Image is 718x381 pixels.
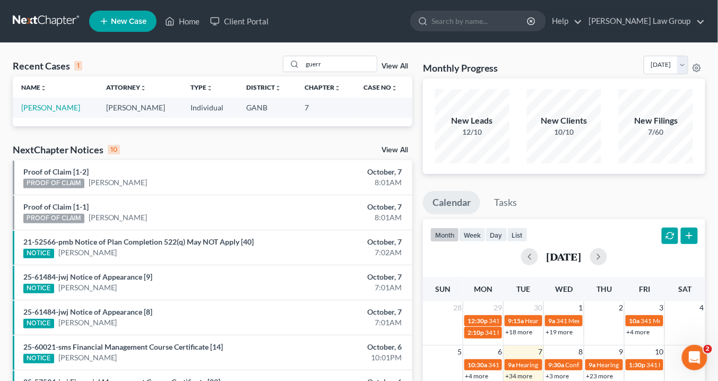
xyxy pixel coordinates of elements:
[547,12,582,31] a: Help
[23,307,152,316] a: 25-61484-jwj Notice of Appearance [8]
[23,202,89,211] a: Proof of Claim [1-1]
[619,127,693,137] div: 7/60
[435,115,509,127] div: New Leads
[556,317,652,325] span: 341 Meeting for [PERSON_NAME]
[305,83,341,91] a: Chapterunfold_more
[507,228,527,242] button: list
[546,328,573,336] a: +19 more
[555,284,573,293] span: Wed
[435,127,509,137] div: 12/10
[111,18,146,25] span: New Case
[23,214,84,223] div: PROOF OF CLAIM
[98,98,183,117] td: [PERSON_NAME]
[497,345,503,358] span: 6
[704,345,712,353] span: 2
[505,372,532,380] a: +34 more
[23,272,152,281] a: 25-61484-jwj Notice of Appearance [9]
[435,284,451,293] span: Sun
[589,361,595,369] span: 9a
[283,177,402,188] div: 8:01AM
[275,85,281,91] i: unfold_more
[21,103,80,112] a: [PERSON_NAME]
[58,317,117,328] a: [PERSON_NAME]
[23,319,54,328] div: NOTICE
[485,191,527,214] a: Tasks
[283,167,402,177] div: October, 7
[89,212,148,223] a: [PERSON_NAME]
[456,345,463,358] span: 5
[23,249,54,258] div: NOTICE
[283,237,402,247] div: October, 7
[13,143,120,156] div: NextChapter Notices
[40,85,47,91] i: unfold_more
[505,328,532,336] a: +18 more
[160,12,205,31] a: Home
[246,83,281,91] a: Districtunfold_more
[283,352,402,363] div: 10:01PM
[527,115,601,127] div: New Clients
[546,372,569,380] a: +3 more
[382,146,408,154] a: View All
[548,361,564,369] span: 9:30a
[468,361,487,369] span: 10:30a
[596,284,612,293] span: Thu
[489,317,617,325] span: 341 Meeting for [PERSON_NAME][US_STATE]
[639,284,650,293] span: Fri
[527,127,601,137] div: 10/10
[89,177,148,188] a: [PERSON_NAME]
[537,345,543,358] span: 7
[577,301,584,314] span: 1
[182,98,238,117] td: Individual
[430,228,459,242] button: month
[21,83,47,91] a: Nameunfold_more
[629,361,645,369] span: 1:30p
[678,284,691,293] span: Sat
[23,167,89,176] a: Proof of Claim [1-2]
[206,85,213,91] i: unfold_more
[654,345,664,358] span: 10
[23,354,54,363] div: NOTICE
[547,251,582,262] h2: [DATE]
[58,247,117,258] a: [PERSON_NAME]
[283,282,402,293] div: 7:01AM
[468,328,484,336] span: 2:10p
[548,317,555,325] span: 9a
[629,317,639,325] span: 10a
[492,301,503,314] span: 29
[382,63,408,70] a: View All
[283,307,402,317] div: October, 7
[423,62,498,74] h3: Monthly Progress
[106,83,146,91] a: Attorneyunfold_more
[508,361,515,369] span: 9a
[238,98,296,117] td: GANB
[23,284,54,293] div: NOTICE
[583,12,705,31] a: [PERSON_NAME] Law Group
[459,228,486,242] button: week
[626,328,650,336] a: +4 more
[23,237,254,246] a: 21-52566-pmb Notice of Plan Completion 522(q) May NOT Apply [40]
[23,179,84,188] div: PROOF OF CLAIM
[452,301,463,314] span: 28
[486,228,507,242] button: day
[516,361,599,369] span: Hearing for [PERSON_NAME]
[618,345,624,358] span: 9
[283,202,402,212] div: October, 7
[283,212,402,223] div: 8:01AM
[699,301,705,314] span: 4
[296,98,356,117] td: 7
[474,284,492,293] span: Mon
[364,83,398,91] a: Case Nounfold_more
[140,85,146,91] i: unfold_more
[517,284,531,293] span: Tue
[508,317,524,325] span: 9:15a
[468,317,488,325] span: 12:30p
[58,352,117,363] a: [PERSON_NAME]
[283,342,402,352] div: October, 6
[392,85,398,91] i: unfold_more
[488,361,584,369] span: 341 Meeting for [PERSON_NAME]
[334,85,341,91] i: unfold_more
[682,345,707,370] iframe: Intercom live chat
[108,145,120,154] div: 10
[465,372,488,380] a: +4 more
[302,56,377,72] input: Search by name...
